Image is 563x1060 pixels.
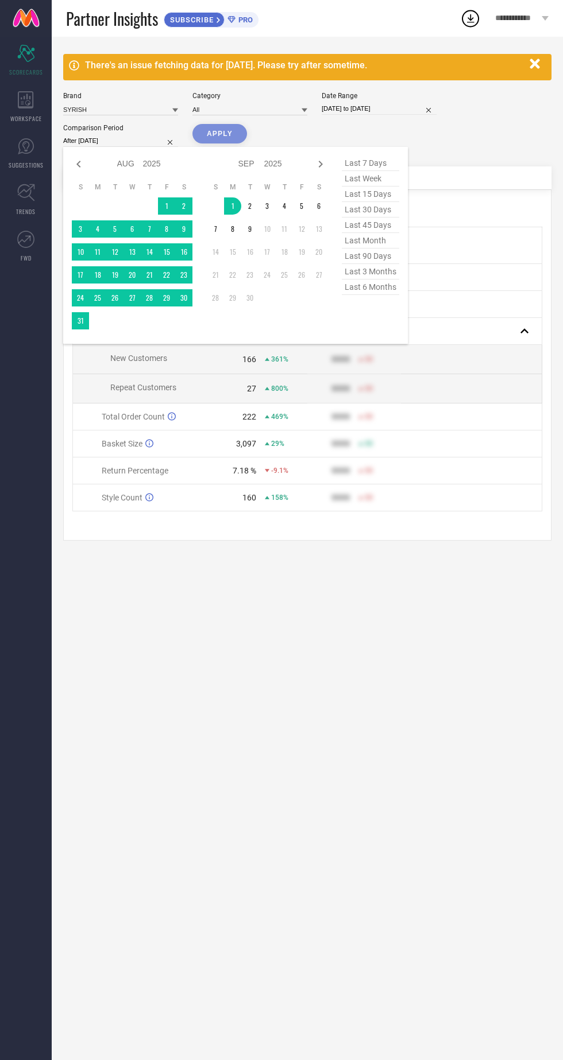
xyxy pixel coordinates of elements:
span: 50 [365,413,373,421]
td: Thu Sep 04 2025 [276,197,293,215]
th: Wednesday [259,183,276,192]
td: Thu Aug 14 2025 [141,243,158,261]
td: Mon Sep 22 2025 [224,266,241,284]
td: Sun Aug 31 2025 [72,312,89,329]
td: Fri Aug 08 2025 [158,220,175,238]
td: Mon Sep 08 2025 [224,220,241,238]
th: Thursday [276,183,293,192]
span: PRO [236,15,253,24]
span: last month [342,233,399,249]
td: Mon Aug 04 2025 [89,220,106,238]
div: 9999 [331,439,350,448]
div: 3,097 [236,439,256,448]
td: Tue Sep 16 2025 [241,243,259,261]
input: Select comparison period [63,135,178,147]
span: FWD [21,254,32,262]
td: Tue Sep 30 2025 [241,289,259,306]
td: Sat Sep 20 2025 [310,243,327,261]
span: 50 [365,385,373,393]
td: Thu Aug 28 2025 [141,289,158,306]
td: Sat Aug 16 2025 [175,243,192,261]
span: last 6 months [342,279,399,295]
div: 166 [242,355,256,364]
a: SUBSCRIBEPRO [164,9,259,28]
div: Previous month [72,157,86,171]
td: Sat Aug 23 2025 [175,266,192,284]
td: Tue Sep 02 2025 [241,197,259,215]
td: Sat Sep 27 2025 [310,266,327,284]
td: Sun Sep 21 2025 [207,266,224,284]
div: 9999 [331,493,350,502]
td: Wed Aug 27 2025 [124,289,141,306]
td: Mon Aug 25 2025 [89,289,106,306]
th: Wednesday [124,183,141,192]
span: 50 [365,467,373,475]
td: Wed Aug 13 2025 [124,243,141,261]
td: Fri Sep 26 2025 [293,266,310,284]
th: Saturday [175,183,192,192]
td: Tue Aug 26 2025 [106,289,124,306]
div: 9999 [331,412,350,421]
td: Sun Aug 10 2025 [72,243,89,261]
span: last 7 days [342,156,399,171]
td: Sat Aug 02 2025 [175,197,192,215]
th: Tuesday [241,183,259,192]
td: Sun Sep 14 2025 [207,243,224,261]
span: last 15 days [342,187,399,202]
span: 50 [365,494,373,502]
span: TRENDS [16,207,36,216]
span: -9.1% [271,467,288,475]
th: Monday [224,183,241,192]
div: Brand [63,92,178,100]
td: Tue Sep 23 2025 [241,266,259,284]
td: Thu Aug 07 2025 [141,220,158,238]
th: Friday [293,183,310,192]
span: 800% [271,385,288,393]
span: WORKSPACE [10,114,42,123]
td: Fri Sep 19 2025 [293,243,310,261]
span: last 90 days [342,249,399,264]
th: Saturday [310,183,327,192]
div: Category [192,92,307,100]
span: New Customers [110,354,167,363]
td: Thu Sep 25 2025 [276,266,293,284]
td: Sun Aug 24 2025 [72,289,89,306]
td: Fri Aug 15 2025 [158,243,175,261]
td: Thu Sep 18 2025 [276,243,293,261]
td: Sat Aug 09 2025 [175,220,192,238]
td: Mon Aug 18 2025 [89,266,106,284]
td: Wed Sep 10 2025 [259,220,276,238]
div: 160 [242,493,256,502]
td: Fri Sep 05 2025 [293,197,310,215]
span: Style Count [102,493,142,502]
td: Fri Aug 29 2025 [158,289,175,306]
td: Thu Aug 21 2025 [141,266,158,284]
td: Sun Aug 17 2025 [72,266,89,284]
span: Basket Size [102,439,142,448]
td: Mon Aug 11 2025 [89,243,106,261]
span: SUBSCRIBE [164,15,217,24]
span: 469% [271,413,288,421]
span: 361% [271,355,288,363]
td: Fri Sep 12 2025 [293,220,310,238]
span: 158% [271,494,288,502]
div: 222 [242,412,256,421]
div: 7.18 % [233,466,256,475]
td: Sun Sep 07 2025 [207,220,224,238]
span: 50 [365,355,373,363]
span: last week [342,171,399,187]
td: Fri Aug 22 2025 [158,266,175,284]
th: Friday [158,183,175,192]
td: Wed Sep 24 2025 [259,266,276,284]
td: Mon Sep 15 2025 [224,243,241,261]
td: Sat Sep 06 2025 [310,197,327,215]
div: 9999 [331,355,350,364]
td: Wed Aug 20 2025 [124,266,141,284]
td: Sun Sep 28 2025 [207,289,224,306]
span: Return Percentage [102,466,168,475]
div: Comparison Period [63,124,178,132]
span: Partner Insights [66,7,158,30]
div: Open download list [460,8,481,29]
th: Sunday [207,183,224,192]
span: 29% [271,440,284,448]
